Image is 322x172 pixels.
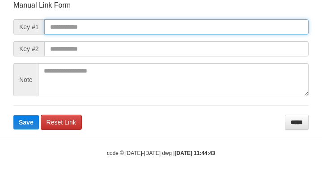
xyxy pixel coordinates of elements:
span: Key #2 [13,41,44,56]
span: Key #1 [13,19,44,34]
a: Reset Link [41,115,82,130]
p: Manual Link Form [13,0,309,10]
small: code © [DATE]-[DATE] dwg | [107,150,215,156]
span: Reset Link [47,119,76,126]
span: Note [13,63,38,96]
button: Save [13,115,39,129]
span: Save [19,119,34,126]
strong: [DATE] 11:44:43 [175,150,215,156]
